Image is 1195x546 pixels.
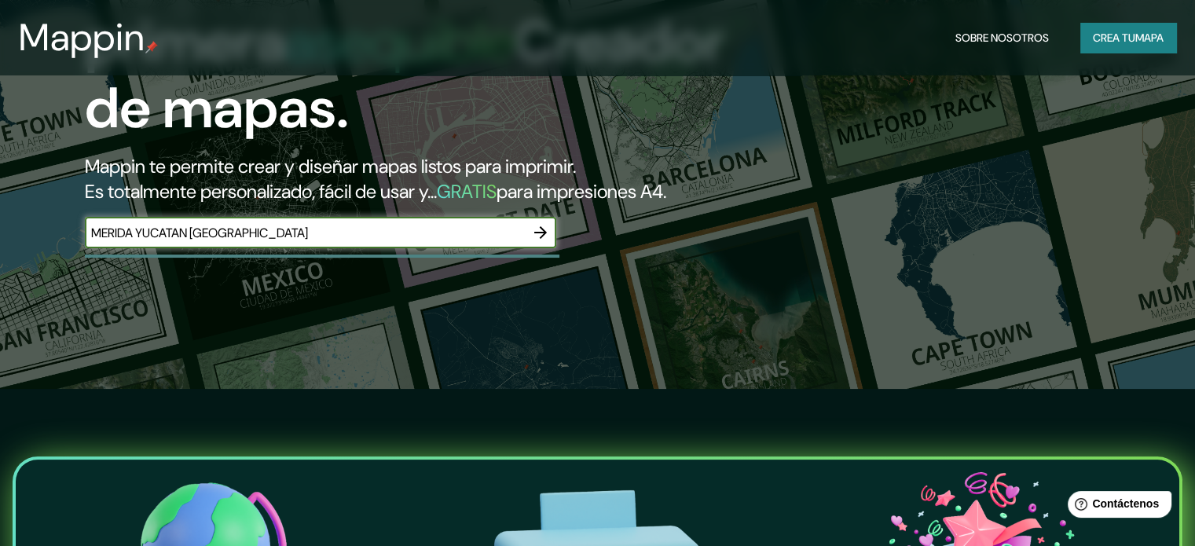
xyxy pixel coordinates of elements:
[85,179,437,203] font: Es totalmente personalizado, fácil de usar y...
[85,224,525,242] input: Elige tu lugar favorito
[1135,31,1164,45] font: mapa
[1080,23,1176,53] button: Crea tumapa
[145,41,158,53] img: pin de mapeo
[955,31,1049,45] font: Sobre nosotros
[497,179,666,203] font: para impresiones A4.
[949,23,1055,53] button: Sobre nosotros
[19,13,145,62] font: Mappin
[1093,31,1135,45] font: Crea tu
[1055,485,1178,529] iframe: Lanzador de widgets de ayuda
[437,179,497,203] font: GRATIS
[85,154,576,178] font: Mappin te permite crear y diseñar mapas listos para imprimir.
